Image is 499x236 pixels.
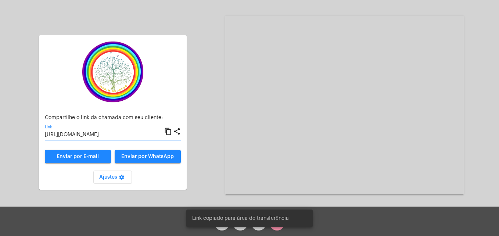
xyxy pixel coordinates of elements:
p: Compartilhe o link da chamada com seu cliente: [45,115,181,121]
span: Link copiado para área de transferência [192,215,289,222]
span: Enviar por E-mail [57,154,99,159]
span: Ajustes [99,175,126,180]
span: Enviar por WhatsApp [121,154,174,159]
img: c337f8d0-2252-6d55-8527-ab50248c0d14.png [76,41,150,103]
mat-icon: content_copy [164,127,172,136]
button: Ajustes [93,171,132,184]
a: Enviar por E-mail [45,150,111,163]
mat-icon: share [173,127,181,136]
button: Enviar por WhatsApp [115,150,181,163]
mat-icon: settings [117,174,126,183]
